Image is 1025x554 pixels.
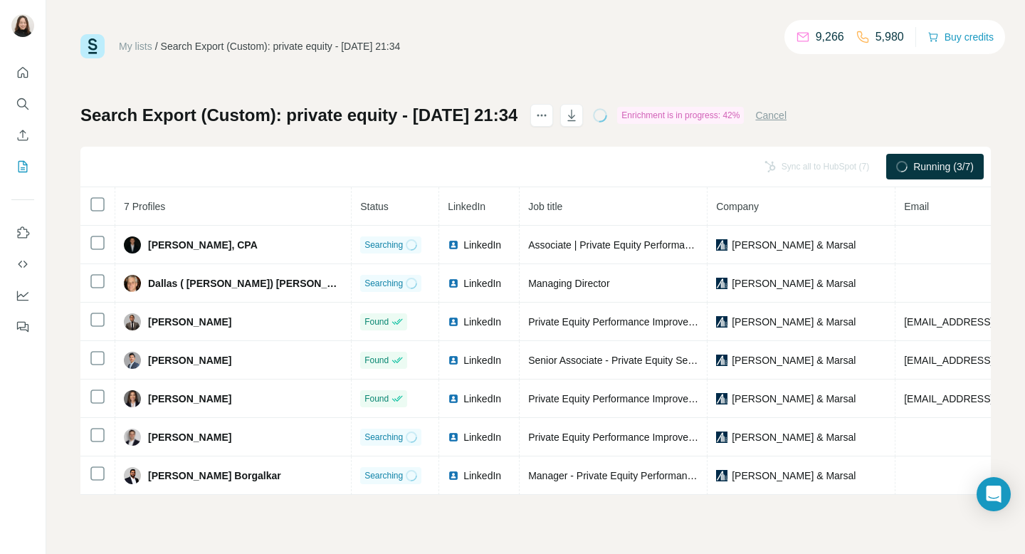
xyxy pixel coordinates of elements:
[732,392,856,406] span: [PERSON_NAME] & Marsal
[148,469,281,483] span: [PERSON_NAME] Borgalkar
[448,316,459,328] img: LinkedIn logo
[913,160,974,174] span: Running (3/7)
[80,34,105,58] img: Surfe Logo
[11,220,34,246] button: Use Surfe on LinkedIn
[448,470,459,481] img: LinkedIn logo
[124,313,141,330] img: Avatar
[530,104,553,127] button: actions
[11,314,34,340] button: Feedback
[716,470,727,481] img: company-logo
[463,469,501,483] span: LinkedIn
[80,104,517,127] h1: Search Export (Custom): private equity - [DATE] 21:34
[11,283,34,308] button: Dashboard
[463,392,501,406] span: LinkedIn
[977,477,1011,511] div: Open Intercom Messenger
[528,432,710,443] span: Private Equity Performance Improvement
[124,236,141,254] img: Avatar
[528,239,762,251] span: Associate | Private Equity Performance Improvement
[364,469,403,482] span: Searching
[364,315,389,328] span: Found
[155,39,158,53] li: /
[448,239,459,251] img: LinkedIn logo
[124,275,141,292] img: Avatar
[11,91,34,117] button: Search
[716,278,727,289] img: company-logo
[463,353,501,367] span: LinkedIn
[528,470,791,481] span: Manager - Private Equity Performance Improvement (PEPI)
[528,393,710,404] span: Private Equity Performance Improvement
[732,276,856,291] span: [PERSON_NAME] & Marsal
[463,430,501,444] span: LinkedIn
[364,239,403,251] span: Searching
[463,315,501,329] span: LinkedIn
[716,201,759,212] span: Company
[528,316,710,328] span: Private Equity Performance Improvement
[716,393,727,404] img: company-logo
[364,392,389,405] span: Found
[716,316,727,328] img: company-logo
[11,60,34,85] button: Quick start
[463,238,501,252] span: LinkedIn
[448,355,459,366] img: LinkedIn logo
[732,238,856,252] span: [PERSON_NAME] & Marsal
[755,108,787,122] button: Cancel
[148,430,231,444] span: [PERSON_NAME]
[528,355,714,366] span: Senior Associate - Private Equity Services
[124,352,141,369] img: Avatar
[716,432,727,443] img: company-logo
[816,28,844,46] p: 9,266
[11,14,34,37] img: Avatar
[161,39,401,53] div: Search Export (Custom): private equity - [DATE] 21:34
[716,239,727,251] img: company-logo
[148,276,342,291] span: Dallas ( [PERSON_NAME]) [PERSON_NAME]
[732,430,856,444] span: [PERSON_NAME] & Marsal
[732,353,856,367] span: [PERSON_NAME] & Marsal
[528,201,562,212] span: Job title
[927,27,994,47] button: Buy credits
[448,393,459,404] img: LinkedIn logo
[364,354,389,367] span: Found
[732,315,856,329] span: [PERSON_NAME] & Marsal
[11,122,34,148] button: Enrich CSV
[124,390,141,407] img: Avatar
[528,278,609,289] span: Managing Director
[876,28,904,46] p: 5,980
[360,201,389,212] span: Status
[716,355,727,366] img: company-logo
[11,154,34,179] button: My lists
[148,238,258,252] span: [PERSON_NAME], CPA
[11,251,34,277] button: Use Surfe API
[463,276,501,291] span: LinkedIn
[124,429,141,446] img: Avatar
[448,278,459,289] img: LinkedIn logo
[617,107,744,124] div: Enrichment is in progress: 42%
[148,353,231,367] span: [PERSON_NAME]
[364,431,403,444] span: Searching
[119,41,152,52] a: My lists
[904,201,929,212] span: Email
[148,315,231,329] span: [PERSON_NAME]
[124,201,165,212] span: 7 Profiles
[732,469,856,483] span: [PERSON_NAME] & Marsal
[124,467,141,484] img: Avatar
[148,392,231,406] span: [PERSON_NAME]
[448,432,459,443] img: LinkedIn logo
[364,277,403,290] span: Searching
[448,201,485,212] span: LinkedIn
